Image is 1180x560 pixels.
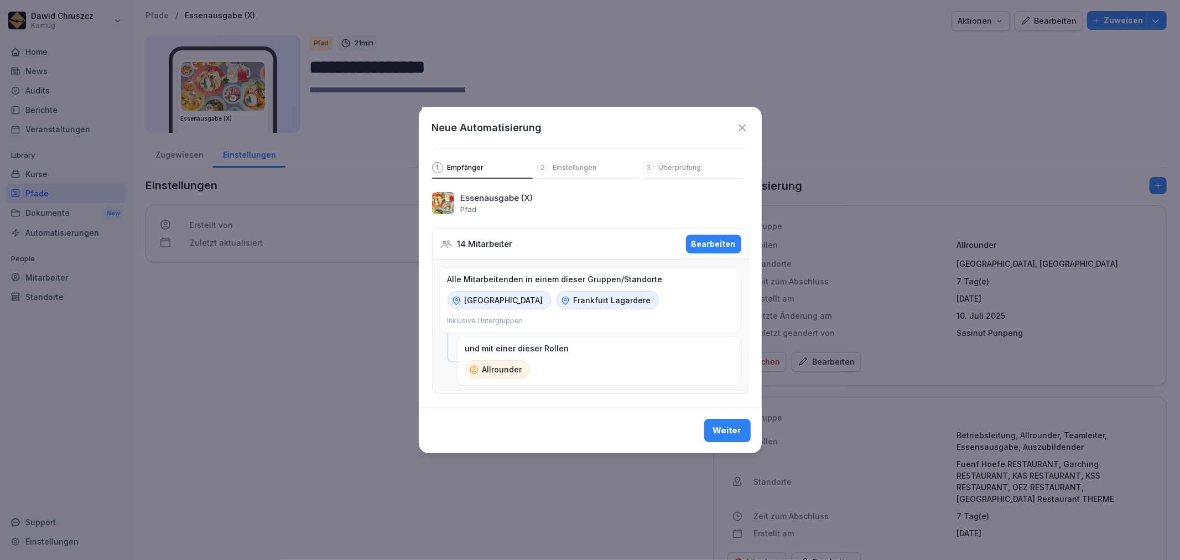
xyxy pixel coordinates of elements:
button: Bearbeiten [686,235,741,253]
div: Weiter [713,424,742,437]
p: Empfänger [448,163,484,172]
p: [GEOGRAPHIC_DATA] [465,294,543,306]
img: Essenausgabe (X) [432,192,454,214]
p: und mit einer dieser Rollen [465,344,569,354]
p: Alle Mitarbeitenden in einem dieser Gruppen/Standorte [448,274,663,284]
div: Bearbeiten [692,238,736,250]
p: Pfad [461,205,477,214]
p: Frankfurt Lagardere [574,294,651,306]
div: 2 [537,162,548,173]
p: Überprüfung [658,163,701,172]
p: Essenausgabe (X) [461,192,533,205]
div: 1 [432,162,443,173]
p: Inklusive Untergruppen [448,316,523,326]
p: 14 Mitarbeiter [458,238,513,251]
div: 3 [643,162,654,173]
p: Allrounder [482,364,522,375]
h1: Neue Automatisierung [432,120,542,135]
button: Weiter [704,419,751,442]
p: Einstellungen [553,163,596,172]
